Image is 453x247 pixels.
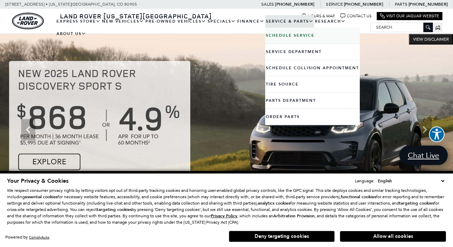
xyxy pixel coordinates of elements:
a: Land Rover [US_STATE][GEOGRAPHIC_DATA] [56,12,216,20]
strong: essential cookies [25,194,58,200]
span: Chat Live [404,151,443,160]
a: Research [314,15,346,28]
span: Service [326,2,342,7]
button: Explore your accessibility options [429,127,445,142]
span: Sales [261,2,274,7]
strong: targeting cookies [399,200,434,206]
a: [PHONE_NUMBER] [344,1,383,7]
a: Visit Our Jaguar Website [380,13,439,19]
a: Service Department [265,44,360,60]
div: Language: [355,179,375,183]
strong: functional cookies [341,194,376,200]
input: Search [371,23,433,31]
a: Specials [207,15,237,28]
button: Deny targeting cookies [229,231,335,242]
a: Pre-Owned Vehicles [145,15,207,28]
a: land-rover [12,13,44,29]
a: Parts Department [265,93,360,108]
span: Land Rover [US_STATE][GEOGRAPHIC_DATA] [60,12,212,20]
a: Schedule Collision Appointment [265,60,360,76]
select: Language Select [376,177,446,184]
a: Tire Source [265,76,360,92]
strong: analytics cookies [258,200,290,206]
strong: targeting cookies [97,207,132,212]
a: EXPRESS STORE [56,15,101,28]
a: Chat Live [399,146,448,165]
a: About Us [56,28,87,40]
button: Allow all cookies [340,231,446,242]
div: Previous [21,119,35,140]
span: Parts [395,2,407,7]
span: Your Privacy & Cookies [7,177,68,185]
nav: Main Navigation [56,15,370,40]
a: [STREET_ADDRESS] • [US_STATE][GEOGRAPHIC_DATA], CO 80905 [5,2,137,7]
a: New Vehicles [101,15,145,28]
a: ComplyAuto [29,235,49,240]
span: VIEW DISCLAIMER [413,36,449,42]
a: Hours & Map [302,13,335,19]
strong: Arbitration Provision [273,213,315,219]
a: [PHONE_NUMBER] [275,1,314,7]
a: Finance [237,15,265,28]
p: We respect consumer privacy rights by letting visitors opt out of third-party tracking cookies an... [7,187,446,225]
b: Schedule Service [266,33,315,38]
u: Privacy Policy [211,213,237,219]
button: VIEW DISCLAIMER [409,34,453,45]
a: Order Parts [265,109,360,125]
a: Contact Us [340,13,371,19]
a: [PHONE_NUMBER] [409,1,448,7]
img: Land Rover [12,13,44,29]
aside: Accessibility Help Desk [429,127,445,143]
div: Powered by [5,235,49,240]
div: Next [418,119,432,140]
a: Service & Parts [265,15,314,28]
